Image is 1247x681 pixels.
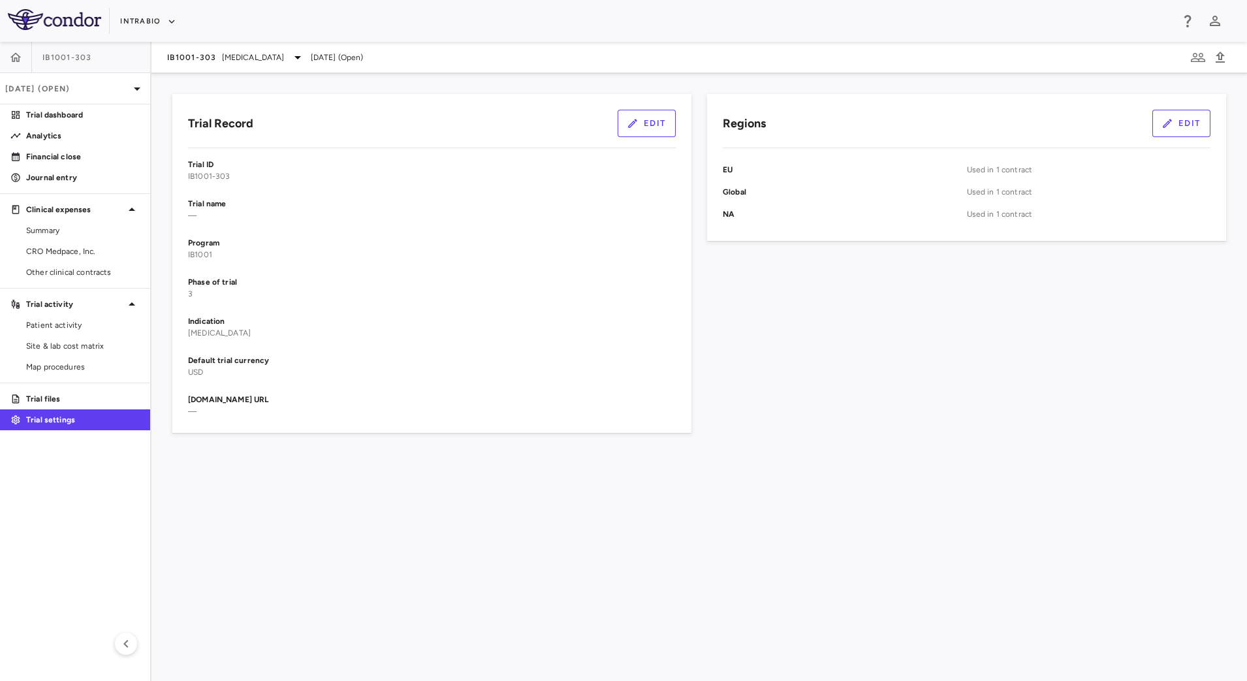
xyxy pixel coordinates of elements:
[188,211,197,220] span: —
[167,52,217,63] span: IB1001-303
[967,186,1211,198] span: Used in 1 contract
[967,208,1211,220] span: Used in 1 contract
[618,110,676,137] button: Edit
[188,159,676,170] p: Trial ID
[1152,110,1210,137] button: Edit
[188,315,676,327] p: Indication
[120,11,176,32] button: IntraBio
[188,198,676,210] p: Trial name
[26,414,140,426] p: Trial settings
[26,245,140,257] span: CRO Medpace, Inc.
[26,393,140,405] p: Trial files
[967,164,1211,176] span: Used in 1 contract
[26,172,140,183] p: Journal entry
[26,204,124,215] p: Clinical expenses
[188,394,676,405] p: [DOMAIN_NAME] URL
[26,340,140,352] span: Site & lab cost matrix
[188,328,251,338] span: [MEDICAL_DATA]
[188,276,676,288] p: Phase of trial
[8,9,101,30] img: logo-full-SnFGN8VE.png
[188,289,193,298] span: 3
[188,115,253,133] h6: Trial Record
[26,298,124,310] p: Trial activity
[26,130,140,142] p: Analytics
[723,208,967,220] p: NA
[188,250,212,259] span: IB1001
[42,52,92,63] span: IB1001-303
[188,172,230,181] span: IB1001-303
[26,151,140,163] p: Financial close
[723,164,967,176] p: EU
[26,225,140,236] span: Summary
[188,237,676,249] p: Program
[188,355,676,366] p: Default trial currency
[26,266,140,278] span: Other clinical contracts
[188,407,197,416] span: —
[723,115,766,133] h6: Regions
[5,83,129,95] p: [DATE] (Open)
[723,186,967,198] p: Global
[188,368,203,377] span: USD
[26,361,140,373] span: Map procedures
[222,52,285,63] span: [MEDICAL_DATA]
[26,109,140,121] p: Trial dashboard
[311,52,364,63] span: [DATE] (Open)
[26,319,140,331] span: Patient activity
